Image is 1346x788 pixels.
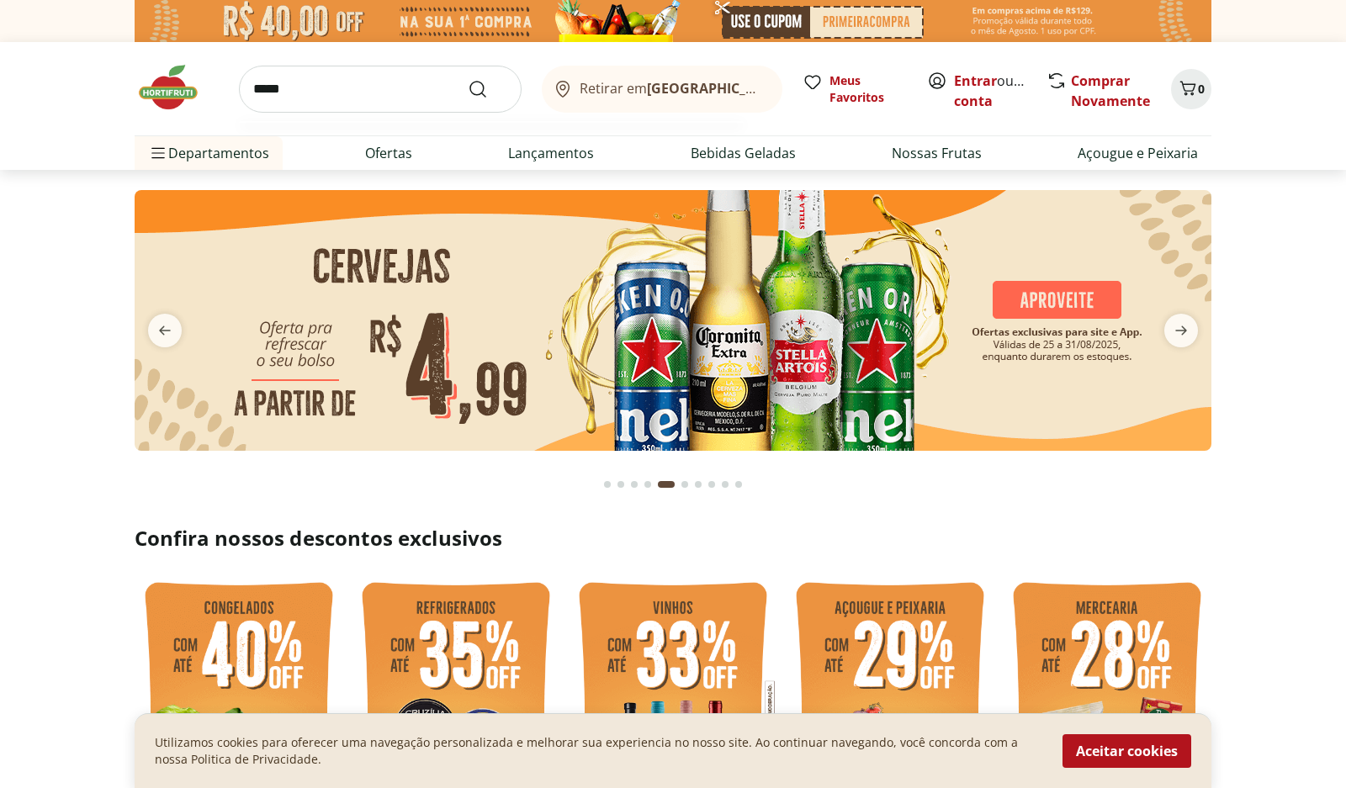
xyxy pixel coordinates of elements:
a: Bebidas Geladas [691,143,796,163]
button: Go to page 9 from fs-carousel [718,464,732,505]
button: Go to page 3 from fs-carousel [628,464,641,505]
button: Carrinho [1171,69,1211,109]
h2: Confira nossos descontos exclusivos [135,525,1211,552]
button: Aceitar cookies [1062,734,1191,768]
a: Comprar Novamente [1071,71,1150,110]
button: Current page from fs-carousel [654,464,678,505]
button: Go to page 10 from fs-carousel [732,464,745,505]
a: Nossas Frutas [892,143,982,163]
img: Hortifruti [135,62,219,113]
a: Criar conta [954,71,1047,110]
button: Retirar em[GEOGRAPHIC_DATA]/[GEOGRAPHIC_DATA] [542,66,782,113]
button: next [1151,314,1211,347]
button: previous [135,314,195,347]
button: Submit Search [468,79,508,99]
button: Go to page 1 from fs-carousel [601,464,614,505]
span: ou [954,71,1029,111]
button: Go to page 8 from fs-carousel [705,464,718,505]
span: 0 [1198,81,1205,97]
a: Entrar [954,71,997,90]
span: Retirar em [580,81,766,96]
button: Go to page 7 from fs-carousel [692,464,705,505]
button: Menu [148,133,168,173]
b: [GEOGRAPHIC_DATA]/[GEOGRAPHIC_DATA] [647,79,930,98]
a: Ofertas [365,143,412,163]
span: Departamentos [148,133,269,173]
button: Go to page 2 from fs-carousel [614,464,628,505]
button: Go to page 4 from fs-carousel [641,464,654,505]
img: cervejas [135,190,1211,451]
button: Go to page 6 from fs-carousel [678,464,692,505]
span: Meus Favoritos [829,72,907,106]
a: Lançamentos [508,143,594,163]
p: Utilizamos cookies para oferecer uma navegação personalizada e melhorar sua experiencia no nosso ... [155,734,1042,768]
a: Meus Favoritos [803,72,907,106]
input: search [239,66,522,113]
a: Açougue e Peixaria [1078,143,1198,163]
